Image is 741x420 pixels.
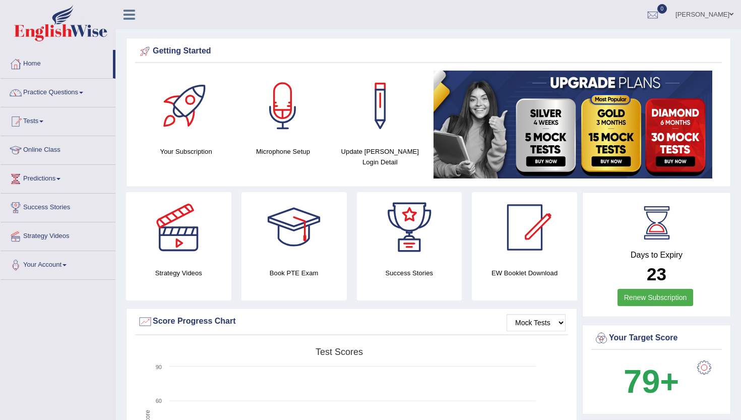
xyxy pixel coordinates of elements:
h4: Book PTE Exam [241,268,347,278]
h4: Your Subscription [143,146,229,157]
tspan: Test scores [316,347,363,357]
h4: Strategy Videos [126,268,231,278]
a: Strategy Videos [1,222,115,248]
b: 23 [647,264,666,284]
h4: Days to Expiry [594,251,719,260]
h4: Update [PERSON_NAME] Login Detail [337,146,423,167]
a: Tests [1,107,115,133]
a: Success Stories [1,194,115,219]
b: 79+ [624,363,679,400]
a: Home [1,50,113,75]
a: Online Class [1,136,115,161]
h4: EW Booklet Download [472,268,577,278]
a: Renew Subscription [618,289,694,306]
h4: Success Stories [357,268,462,278]
img: small5.jpg [434,71,712,178]
a: Practice Questions [1,79,115,104]
span: 0 [657,4,667,14]
div: Getting Started [138,44,719,59]
div: Your Target Score [594,331,719,346]
text: 90 [156,364,162,370]
h4: Microphone Setup [239,146,326,157]
a: Predictions [1,165,115,190]
div: Score Progress Chart [138,314,566,329]
text: 60 [156,398,162,404]
a: Your Account [1,251,115,276]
